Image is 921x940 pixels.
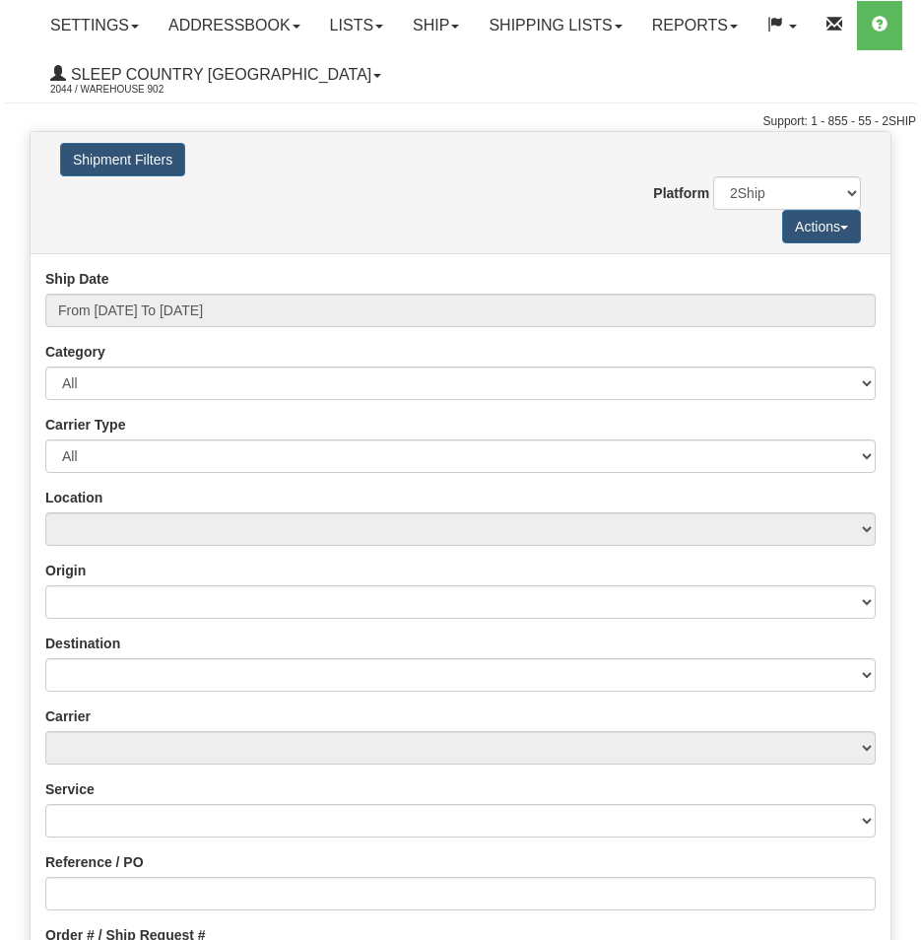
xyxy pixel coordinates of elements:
span: Sleep Country [GEOGRAPHIC_DATA] [66,66,371,83]
span: 2044 / Warehouse 902 [50,80,198,100]
label: Location [45,488,102,507]
button: Actions [782,210,861,243]
label: Destination [45,634,120,653]
label: Carrier Type [45,415,125,435]
label: Carrier [45,706,91,726]
a: Ship [398,1,474,50]
a: Reports [637,1,753,50]
label: Service [45,779,95,799]
label: Ship Date [45,269,109,289]
button: Shipment Filters [60,143,185,176]
a: Settings [35,1,154,50]
a: Lists [315,1,398,50]
a: Shipping lists [474,1,636,50]
label: Origin [45,561,86,580]
label: Platform [653,183,709,203]
div: Support: 1 - 855 - 55 - 2SHIP [5,113,916,130]
a: Addressbook [154,1,315,50]
label: Reference / PO [45,852,144,872]
label: Category [45,342,105,362]
a: Sleep Country [GEOGRAPHIC_DATA] 2044 / Warehouse 902 [35,50,396,100]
